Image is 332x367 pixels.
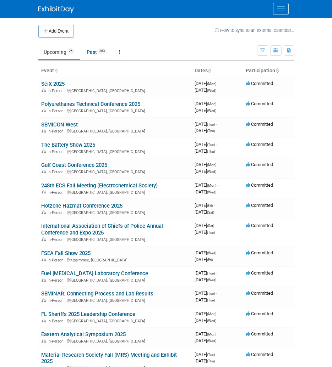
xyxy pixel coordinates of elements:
th: Event [38,65,192,77]
span: (Tue) [207,143,215,147]
span: [DATE] [195,128,215,133]
a: Eastern Analytical Symposium 2025 [41,331,126,338]
span: (Tue) [207,231,215,235]
span: In-Person [48,170,66,174]
span: (Mon) [207,312,216,316]
img: In-Person Event [42,258,46,261]
span: Committed [246,162,273,167]
span: (Wed) [207,278,216,282]
div: [GEOGRAPHIC_DATA], [GEOGRAPHIC_DATA] [41,128,189,134]
span: - [217,182,218,188]
img: In-Person Event [42,149,46,153]
span: In-Person [48,190,66,195]
span: [DATE] [195,122,217,127]
span: Committed [246,250,273,255]
div: [GEOGRAPHIC_DATA], [GEOGRAPHIC_DATA] [41,297,189,303]
span: In-Person [48,237,66,242]
div: [GEOGRAPHIC_DATA], [GEOGRAPHIC_DATA] [41,209,189,215]
div: [GEOGRAPHIC_DATA], [GEOGRAPHIC_DATA] [41,318,189,323]
span: [DATE] [195,203,215,208]
div: [GEOGRAPHIC_DATA], [GEOGRAPHIC_DATA] [41,169,189,174]
div: [GEOGRAPHIC_DATA], [GEOGRAPHIC_DATA] [41,108,189,113]
span: (Tue) [207,271,215,275]
span: (Fri) [207,204,213,208]
img: ExhibitDay [38,6,74,13]
button: Add Event [38,25,74,38]
div: [GEOGRAPHIC_DATA], [GEOGRAPHIC_DATA] [41,87,189,93]
button: Menu [273,3,289,15]
a: The Battery Show 2025 [41,142,95,148]
span: - [216,290,217,296]
span: (Mon) [207,82,216,86]
a: Hotzone Hazmat Conference 2025 [41,203,123,209]
img: In-Person Event [42,237,46,241]
span: [DATE] [195,148,215,154]
span: (Mon) [207,163,216,167]
span: - [217,311,218,316]
span: [DATE] [195,277,216,282]
span: In-Person [48,278,66,283]
span: (Tue) [207,353,215,357]
img: In-Person Event [42,129,46,132]
span: [DATE] [195,270,217,276]
span: (Mon) [207,183,216,187]
a: Upcoming26 [38,45,80,59]
img: In-Person Event [42,278,46,282]
span: (Wed) [207,109,216,113]
span: [DATE] [195,318,216,323]
span: - [217,250,218,255]
a: International Association of Chiefs of Police Annual Conference and Expo 2025 [41,223,163,236]
img: In-Person Event [42,339,46,343]
span: - [216,122,217,127]
img: In-Person Event [42,89,46,92]
a: How to sync to an external calendar... [215,28,294,33]
span: - [216,270,217,276]
div: [GEOGRAPHIC_DATA], [GEOGRAPHIC_DATA] [41,338,189,344]
a: FSEA Fall Show 2025 [41,250,91,256]
span: - [217,81,218,86]
div: [GEOGRAPHIC_DATA], [GEOGRAPHIC_DATA] [41,236,189,242]
span: [DATE] [195,230,215,235]
span: In-Person [48,319,66,323]
a: SEMINAR: Connecting Process and Lab Results [41,290,153,297]
span: (Mon) [207,332,216,336]
span: In-Person [48,210,66,215]
span: - [217,331,218,337]
span: Committed [246,270,273,276]
span: Committed [246,142,273,147]
span: [DATE] [195,169,216,174]
span: [DATE] [195,209,214,215]
a: 248th ECS Fall Meeting (Electrochemical Society) [41,182,158,189]
span: [DATE] [195,297,215,303]
span: - [216,142,217,147]
img: In-Person Event [42,170,46,173]
span: [DATE] [195,182,218,188]
span: (Sat) [207,224,214,228]
a: Gulf Coast Conference 2025 [41,162,107,168]
span: Committed [246,122,273,127]
span: [DATE] [195,81,218,86]
a: Fuel [MEDICAL_DATA] Laboratory Conference [41,270,148,277]
span: [DATE] [195,331,218,337]
th: Dates [192,65,243,77]
span: Committed [246,101,273,106]
span: [DATE] [195,290,217,296]
span: [DATE] [195,142,217,147]
a: SEMICON West [41,122,78,128]
span: [DATE] [195,352,217,357]
span: Committed [246,290,273,296]
a: Sort by Event Name [54,68,58,73]
span: - [214,203,215,208]
span: (Tue) [207,298,215,302]
span: In-Person [48,339,66,344]
a: SciX 2025 [41,81,65,87]
div: Kissimmee, [GEOGRAPHIC_DATA] [41,257,189,262]
span: In-Person [48,129,66,134]
span: [DATE] [195,223,216,228]
span: Committed [246,331,273,337]
a: Past363 [81,45,112,59]
img: In-Person Event [42,298,46,302]
a: FL Sheriffs 2025 Leadership Conference [41,311,135,317]
span: (Wed) [207,170,216,174]
span: (Wed) [207,89,216,92]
